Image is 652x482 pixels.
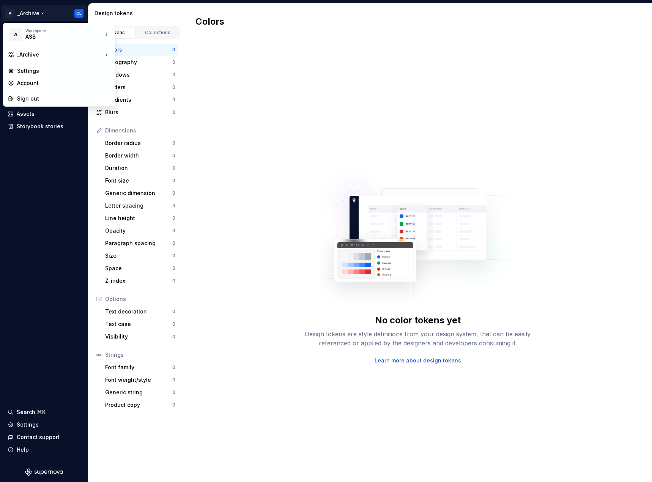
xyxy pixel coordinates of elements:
div: Workspace [25,28,103,33]
div: Settings [17,67,110,75]
div: Sign out [17,95,110,102]
div: Account [17,79,110,87]
div: A [9,28,22,41]
div: _Archive [17,51,103,58]
div: ASB [25,33,90,41]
